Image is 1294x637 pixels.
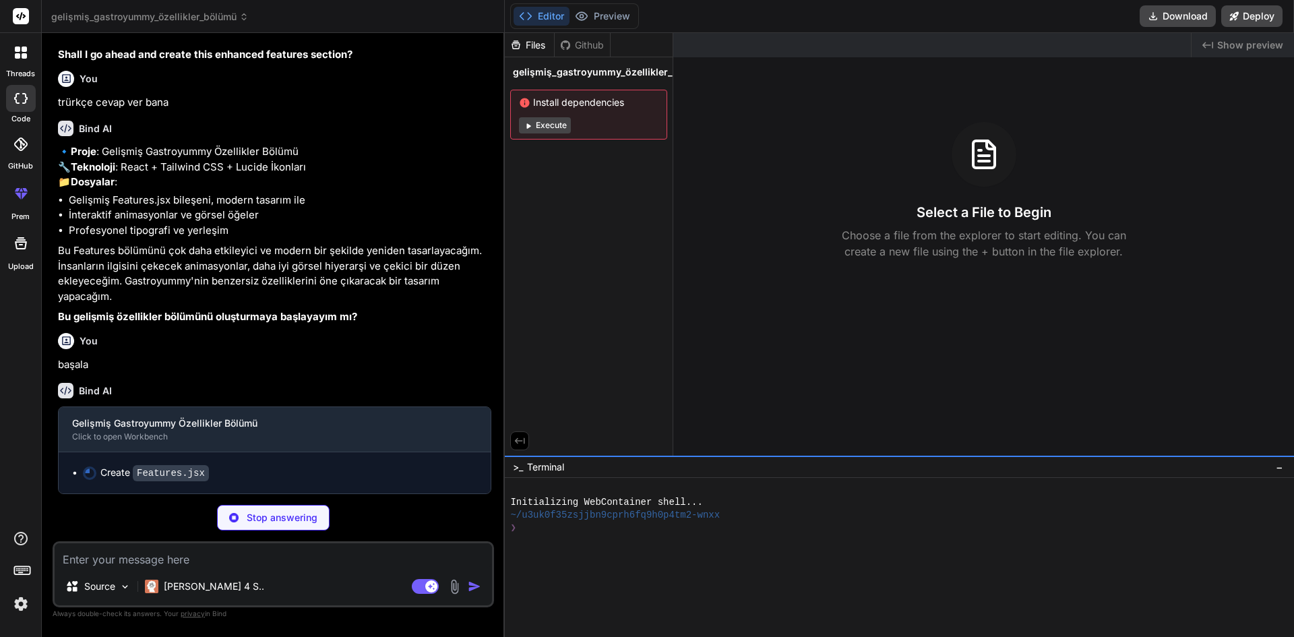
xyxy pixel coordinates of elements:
li: Profesyonel tipografi ve yerleşim [69,223,491,239]
img: Claude 4 Sonnet [145,580,158,593]
button: Execute [519,117,571,133]
h3: Select a File to Begin [917,203,1051,222]
li: Gelişmiş Features.jsx bileşeni, modern tasarım ile [69,193,491,208]
span: gelişmiş_gastroyummy_özellikler_bölümü [513,65,708,79]
img: attachment [447,579,462,595]
label: Upload [8,261,34,272]
p: Source [84,580,115,593]
code: Features.jsx [133,465,209,481]
button: Preview [569,7,636,26]
span: ❯ [510,522,517,535]
span: − [1276,460,1283,474]
p: Stop answering [247,511,317,524]
span: Terminal [527,460,564,474]
label: code [11,113,30,125]
h6: You [80,334,98,348]
p: başala [58,357,491,373]
button: Download [1140,5,1216,27]
strong: Proje [71,145,96,158]
button: Editor [514,7,569,26]
span: gelişmiş_gastroyummy_özellikler_bölümü [51,10,249,24]
img: settings [9,593,32,615]
strong: Dosyalar [71,175,115,188]
div: Click to open Workbench [72,431,456,442]
strong: Teknoloji [71,160,115,173]
h6: You [80,72,98,86]
span: Show preview [1217,38,1283,52]
div: Create [100,466,209,480]
span: Initializing WebContainer shell... [510,496,702,509]
div: Github [555,38,610,52]
div: Gelişmiş Gastroyummy Özellikler Bölümü [72,417,456,430]
p: Always double-check its answers. Your in Bind [53,607,494,620]
p: Bu Features bölümünü çok daha etkileyici ve modern bir şekilde yeniden tasarlayacağım. İnsanların... [58,243,491,304]
p: 🔹 : Gelişmiş Gastroyummy Özellikler Bölümü 🔧 : React + Tailwind CSS + Lucide İkonları 📁 : [58,144,491,190]
button: Gelişmiş Gastroyummy Özellikler BölümüClick to open Workbench [59,407,469,452]
div: Files [505,38,554,52]
span: ~/u3uk0f35zsjjbn9cprh6fq9h0p4tm2-wnxx [510,509,720,522]
label: prem [11,211,30,222]
span: >_ [513,460,523,474]
span: Install dependencies [519,96,658,109]
label: threads [6,68,35,80]
p: trürkçe cevap ver bana [58,95,491,111]
li: İnteraktif animasyonlar ve görsel öğeler [69,208,491,223]
p: Choose a file from the explorer to start editing. You can create a new file using the + button in... [833,227,1135,260]
h6: Bind AI [79,384,112,398]
strong: Bu gelişmiş özellikler bölümünü oluşturmaya başlayayım mı? [58,310,357,323]
button: − [1273,456,1286,478]
img: icon [468,580,481,593]
label: GitHub [8,160,33,172]
p: [PERSON_NAME] 4 S.. [164,580,264,593]
strong: Shall I go ahead and create this enhanced features section? [58,48,352,61]
span: privacy [181,609,205,617]
img: Pick Models [119,581,131,593]
button: Deploy [1221,5,1283,27]
h6: Bind AI [79,122,112,135]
